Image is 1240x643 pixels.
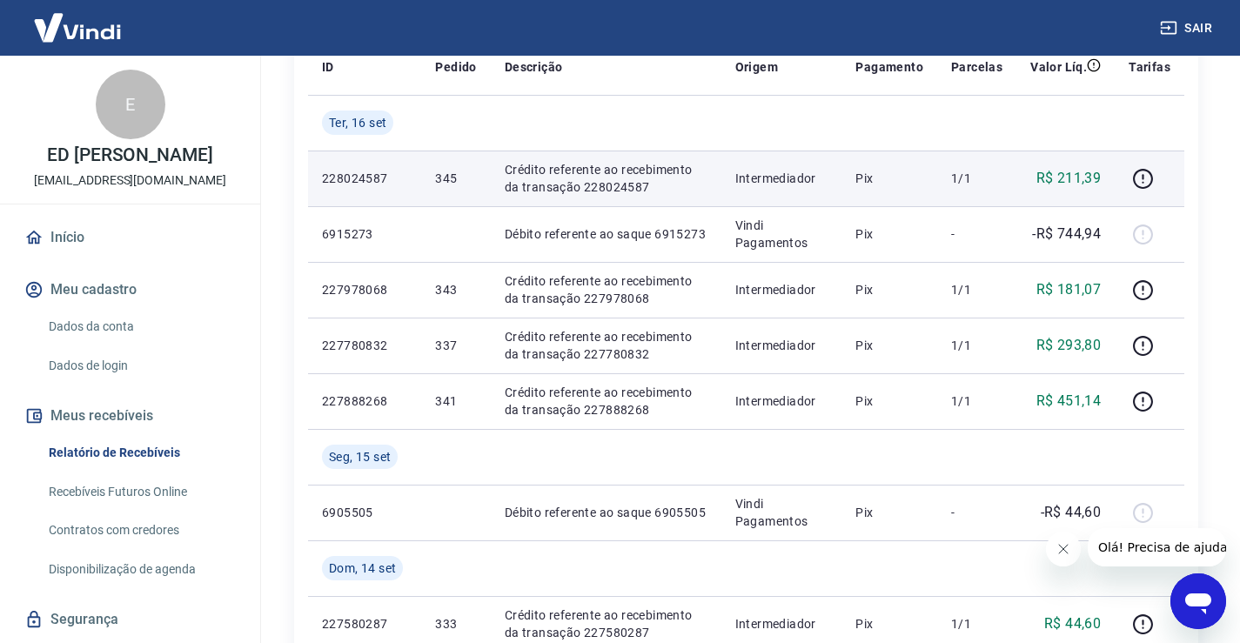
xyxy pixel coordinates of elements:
[855,281,923,298] p: Pix
[735,170,828,187] p: Intermediador
[855,58,923,76] p: Pagamento
[951,225,1002,243] p: -
[1041,502,1102,523] p: -R$ 44,60
[505,225,707,243] p: Débito referente ao saque 6915273
[21,600,239,639] a: Segurança
[855,504,923,521] p: Pix
[735,495,828,530] p: Vindi Pagamentos
[1156,12,1219,44] button: Sair
[735,392,828,410] p: Intermediador
[435,337,476,354] p: 337
[42,512,239,548] a: Contratos com credores
[505,328,707,363] p: Crédito referente ao recebimento da transação 227780832
[1036,391,1102,412] p: R$ 451,14
[21,397,239,435] button: Meus recebíveis
[735,217,828,251] p: Vindi Pagamentos
[42,474,239,510] a: Recebíveis Futuros Online
[1046,532,1081,566] iframe: Fechar mensagem
[951,170,1002,187] p: 1/1
[322,615,407,633] p: 227580287
[505,606,707,641] p: Crédito referente ao recebimento da transação 227580287
[42,309,239,345] a: Dados da conta
[435,170,476,187] p: 345
[10,12,146,26] span: Olá! Precisa de ajuda?
[322,281,407,298] p: 227978068
[322,170,407,187] p: 228024587
[435,615,476,633] p: 333
[21,271,239,309] button: Meu cadastro
[1032,224,1101,244] p: -R$ 744,94
[1044,613,1101,634] p: R$ 44,60
[42,348,239,384] a: Dados de login
[855,225,923,243] p: Pix
[329,114,386,131] span: Ter, 16 set
[96,70,165,139] div: E
[951,615,1002,633] p: 1/1
[951,337,1002,354] p: 1/1
[735,281,828,298] p: Intermediador
[435,281,476,298] p: 343
[322,58,334,76] p: ID
[322,504,407,521] p: 6905505
[34,171,226,190] p: [EMAIL_ADDRESS][DOMAIN_NAME]
[505,58,563,76] p: Descrição
[855,337,923,354] p: Pix
[505,161,707,196] p: Crédito referente ao recebimento da transação 228024587
[951,58,1002,76] p: Parcelas
[735,337,828,354] p: Intermediador
[1030,58,1087,76] p: Valor Líq.
[505,384,707,419] p: Crédito referente ao recebimento da transação 227888268
[1036,168,1102,189] p: R$ 211,39
[329,448,391,466] span: Seg, 15 set
[1170,573,1226,629] iframe: Botão para abrir a janela de mensagens
[42,435,239,471] a: Relatório de Recebíveis
[735,615,828,633] p: Intermediador
[329,559,396,577] span: Dom, 14 set
[1036,279,1102,300] p: R$ 181,07
[1088,528,1226,566] iframe: Mensagem da empresa
[951,281,1002,298] p: 1/1
[322,392,407,410] p: 227888268
[951,392,1002,410] p: 1/1
[505,272,707,307] p: Crédito referente ao recebimento da transação 227978068
[435,58,476,76] p: Pedido
[42,552,239,587] a: Disponibilização de agenda
[322,337,407,354] p: 227780832
[951,504,1002,521] p: -
[855,170,923,187] p: Pix
[21,218,239,257] a: Início
[322,225,407,243] p: 6915273
[505,504,707,521] p: Débito referente ao saque 6905505
[47,146,213,164] p: ED [PERSON_NAME]
[855,615,923,633] p: Pix
[21,1,134,54] img: Vindi
[1129,58,1170,76] p: Tarifas
[735,58,778,76] p: Origem
[1036,335,1102,356] p: R$ 293,80
[855,392,923,410] p: Pix
[435,392,476,410] p: 341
